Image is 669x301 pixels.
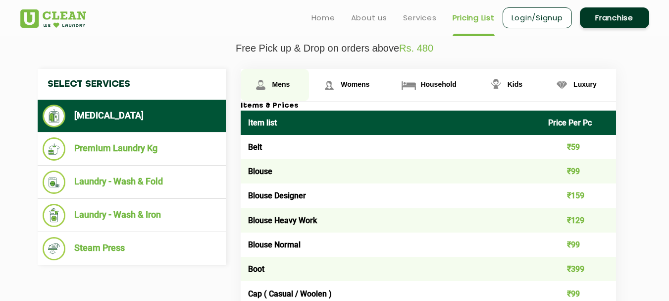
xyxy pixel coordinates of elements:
span: Womens [341,80,369,88]
td: Blouse Designer [241,183,541,208]
th: Item list [241,111,541,135]
a: Services [403,12,437,24]
span: Luxury [573,80,597,88]
img: Laundry - Wash & Fold [43,171,66,194]
td: ₹99 [541,159,616,183]
img: Luxury [553,76,570,94]
a: Franchise [580,7,649,28]
td: ₹59 [541,135,616,159]
a: Pricing List [453,12,495,24]
td: Blouse Normal [241,233,541,257]
img: UClean Laundry and Dry Cleaning [20,9,86,28]
img: Premium Laundry Kg [43,137,66,161]
img: Dry Cleaning [43,105,66,127]
img: Laundry - Wash & Iron [43,204,66,227]
li: Laundry - Wash & Iron [43,204,221,227]
li: Steam Press [43,237,221,260]
td: Blouse Heavy Work [241,208,541,233]
td: ₹129 [541,208,616,233]
a: About us [351,12,387,24]
p: Free Pick up & Drop on orders above [20,43,649,54]
th: Price Per Pc [541,111,616,135]
a: Login/Signup [503,7,572,28]
li: Laundry - Wash & Fold [43,171,221,194]
h3: Items & Prices [241,102,616,111]
td: ₹159 [541,183,616,208]
span: Rs. 480 [399,43,433,54]
img: Steam Press [43,237,66,260]
img: Womens [320,76,338,94]
span: Household [420,80,456,88]
li: Premium Laundry Kg [43,137,221,161]
img: Household [400,76,417,94]
img: Kids [487,76,505,94]
td: Blouse [241,159,541,183]
td: ₹99 [541,233,616,257]
td: Belt [241,135,541,159]
td: Boot [241,257,541,281]
td: ₹399 [541,257,616,281]
a: Home [311,12,335,24]
h4: Select Services [38,69,226,100]
span: Kids [508,80,522,88]
span: Mens [272,80,290,88]
img: Mens [252,76,269,94]
li: [MEDICAL_DATA] [43,105,221,127]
